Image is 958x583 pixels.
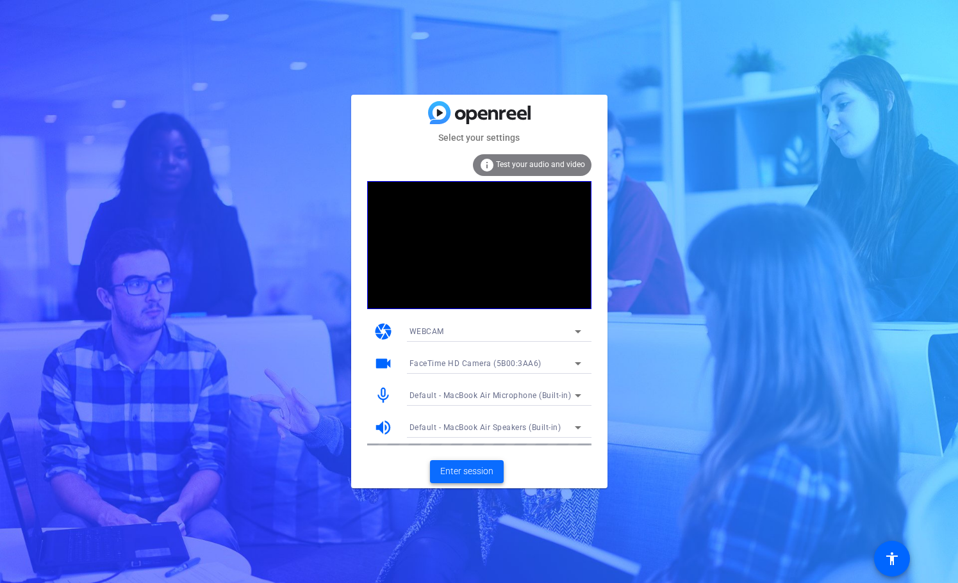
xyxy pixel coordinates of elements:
[409,327,444,336] span: WEBCAM
[409,359,541,368] span: FaceTime HD Camera (5B00:3AA6)
[374,386,393,405] mat-icon: mic_none
[428,101,531,124] img: blue-gradient.svg
[409,423,561,432] span: Default - MacBook Air Speakers (Built-in)
[351,131,607,145] mat-card-subtitle: Select your settings
[430,460,504,483] button: Enter session
[884,551,900,566] mat-icon: accessibility
[479,157,495,173] mat-icon: info
[440,465,493,478] span: Enter session
[496,160,585,169] span: Test your audio and video
[374,322,393,341] mat-icon: camera
[374,354,393,373] mat-icon: videocam
[409,391,572,400] span: Default - MacBook Air Microphone (Built-in)
[374,418,393,437] mat-icon: volume_up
